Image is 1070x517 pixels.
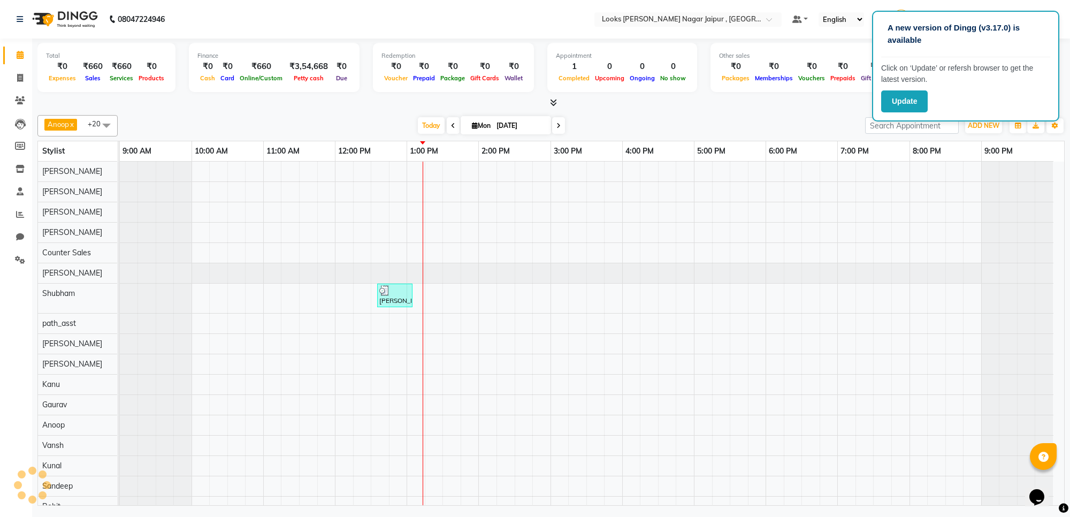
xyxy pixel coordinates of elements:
div: ₹0 [381,60,410,73]
span: Completed [556,74,592,82]
span: Mon [469,121,493,130]
iframe: chat widget [1025,474,1059,506]
span: Expenses [46,74,79,82]
a: 7:00 PM [838,143,872,159]
span: Prepaids [828,74,858,82]
span: Anoop [48,120,69,128]
span: Rohit [42,501,60,511]
span: Services [107,74,136,82]
div: ₹660 [107,60,136,73]
div: 0 [627,60,658,73]
span: Counter Sales [42,248,91,257]
span: Memberships [752,74,796,82]
span: +20 [88,119,109,128]
div: ₹0 [218,60,237,73]
span: [PERSON_NAME] [42,359,102,369]
span: Ongoing [627,74,658,82]
a: 10:00 AM [192,143,231,159]
span: Anoop [42,420,65,430]
div: ₹0 [197,60,218,73]
img: Looks Jaipur Malviya Nagar [892,10,911,28]
a: 9:00 AM [120,143,154,159]
img: logo [27,4,101,34]
span: [PERSON_NAME] [42,268,102,278]
div: ₹0 [136,60,167,73]
span: Voucher [381,74,410,82]
div: Redemption [381,51,525,60]
div: 0 [592,60,627,73]
div: ₹0 [438,60,468,73]
span: Online/Custom [237,74,285,82]
div: ₹0 [332,60,351,73]
span: Packages [719,74,752,82]
button: Update [881,90,928,112]
span: Upcoming [592,74,627,82]
span: Due [333,74,350,82]
div: ₹0 [468,60,502,73]
span: Products [136,74,167,82]
span: Today [418,117,445,134]
input: Search Appointment [865,117,959,134]
span: Card [218,74,237,82]
div: ₹660 [79,60,107,73]
div: ₹0 [796,60,828,73]
div: ₹660 [237,60,285,73]
div: [PERSON_NAME] JI, TK01, 12:35 PM-01:05 PM, Stylist Cut(M) (₹700) [378,285,411,306]
span: ADD NEW [968,121,999,130]
a: 12:00 PM [335,143,373,159]
span: Sales [82,74,103,82]
input: 2025-09-01 [493,118,547,134]
span: Gift Cards [468,74,502,82]
span: [PERSON_NAME] [42,166,102,176]
span: Prepaid [410,74,438,82]
div: ₹0 [858,60,892,73]
a: 6:00 PM [766,143,800,159]
span: [PERSON_NAME] [42,227,102,237]
span: Vouchers [796,74,828,82]
span: [PERSON_NAME] [42,207,102,217]
span: Gaurav [42,400,67,409]
b: 08047224946 [118,4,165,34]
span: Wallet [502,74,525,82]
div: ₹0 [410,60,438,73]
div: ₹0 [46,60,79,73]
a: 5:00 PM [694,143,728,159]
span: Petty cash [291,74,326,82]
div: ₹0 [502,60,525,73]
button: ADD NEW [965,118,1002,133]
a: 4:00 PM [623,143,656,159]
p: Click on ‘Update’ or refersh browser to get the latest version. [881,63,1050,85]
div: Appointment [556,51,689,60]
a: 11:00 AM [264,143,302,159]
span: [PERSON_NAME] [42,187,102,196]
span: Vansh [42,440,64,450]
span: Gift Cards [858,74,892,82]
a: x [69,120,74,128]
span: Kanu [42,379,60,389]
span: Package [438,74,468,82]
a: 8:00 PM [910,143,944,159]
div: Finance [197,51,351,60]
span: Sandeep [42,481,73,491]
span: [PERSON_NAME] [42,339,102,348]
div: 0 [658,60,689,73]
span: Kunal [42,461,62,470]
div: 1 [556,60,592,73]
a: 2:00 PM [479,143,513,159]
div: ₹0 [828,60,858,73]
span: No show [658,74,689,82]
span: Stylist [42,146,65,156]
a: 1:00 PM [407,143,441,159]
a: 9:00 PM [982,143,1015,159]
p: A new version of Dingg (v3.17.0) is available [888,22,1044,46]
div: Other sales [719,51,892,60]
div: ₹0 [752,60,796,73]
a: 3:00 PM [551,143,585,159]
div: ₹3,54,668 [285,60,332,73]
span: path_asst [42,318,76,328]
span: Shubham [42,288,75,298]
span: Cash [197,74,218,82]
div: ₹0 [719,60,752,73]
div: Total [46,51,167,60]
